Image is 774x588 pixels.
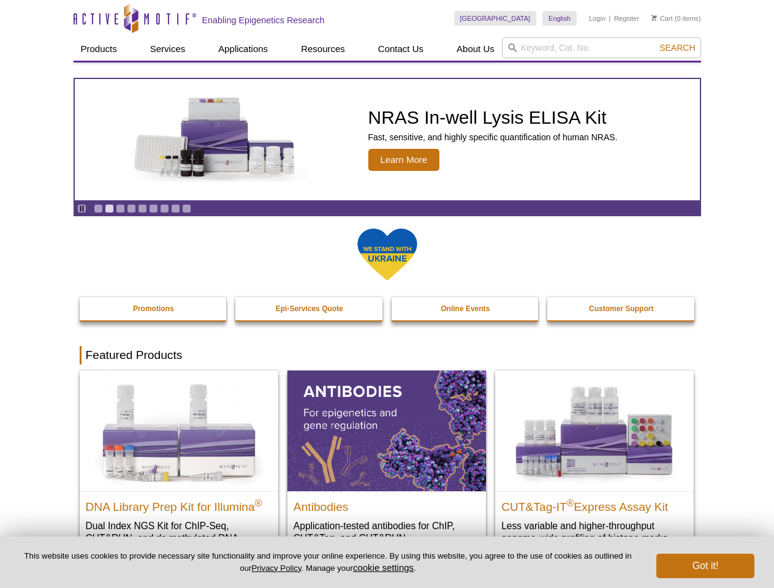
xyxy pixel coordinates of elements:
img: Your Cart [651,15,657,21]
article: NRAS In-well Lysis ELISA Kit [75,79,700,200]
a: DNA Library Prep Kit for Illumina DNA Library Prep Kit for Illumina® Dual Index NGS Kit for ChIP-... [80,371,278,568]
a: Go to slide 6 [149,204,158,213]
a: Contact Us [371,37,431,61]
sup: ® [255,497,262,508]
h2: Enabling Epigenetics Research [202,15,325,26]
strong: Online Events [441,304,490,313]
a: Go to slide 3 [116,204,125,213]
a: Customer Support [547,297,696,320]
a: Products [74,37,124,61]
a: Epi-Services Quote [235,297,384,320]
a: Go to slide 9 [182,204,191,213]
span: Learn More [368,149,440,171]
strong: Promotions [133,304,174,313]
strong: Customer Support [589,304,653,313]
h2: Featured Products [80,346,695,364]
a: CUT&Tag-IT® Express Assay Kit CUT&Tag-IT®Express Assay Kit Less variable and higher-throughput ge... [495,371,694,556]
img: NRAS In-well Lysis ELISA Kit [123,97,307,182]
a: Go to slide 5 [138,204,147,213]
a: Login [589,14,605,23]
span: Search [659,43,695,53]
p: Fast, sensitive, and highly specific quantification of human NRAS. [368,132,618,143]
p: Application-tested antibodies for ChIP, CUT&Tag, and CUT&RUN. [294,519,480,545]
a: Services [143,37,193,61]
a: All Antibodies Antibodies Application-tested antibodies for ChIP, CUT&Tag, and CUT&RUN. [287,371,486,556]
a: Toggle autoplay [77,204,86,213]
a: [GEOGRAPHIC_DATA] [454,11,537,26]
input: Keyword, Cat. No. [502,37,701,58]
a: About Us [449,37,502,61]
p: Less variable and higher-throughput genome-wide profiling of histone marks​. [501,519,688,545]
h2: CUT&Tag-IT Express Assay Kit [501,495,688,513]
strong: Epi-Services Quote [276,304,343,313]
img: We Stand With Ukraine [357,227,418,282]
a: Privacy Policy [251,563,301,573]
a: Go to slide 8 [171,204,180,213]
button: Got it! [656,554,754,578]
button: cookie settings [353,562,414,573]
a: Resources [294,37,352,61]
h2: NRAS In-well Lysis ELISA Kit [368,108,618,127]
a: Applications [211,37,275,61]
button: Search [656,42,699,53]
img: CUT&Tag-IT® Express Assay Kit [495,371,694,491]
a: Promotions [80,297,228,320]
p: Dual Index NGS Kit for ChIP-Seq, CUT&RUN, and ds methylated DNA assays. [86,519,272,557]
a: Go to slide 2 [105,204,114,213]
li: (0 items) [651,11,701,26]
h2: Antibodies [294,495,480,513]
li: | [609,11,611,26]
sup: ® [567,497,574,508]
p: This website uses cookies to provide necessary site functionality and improve your online experie... [20,551,636,574]
a: NRAS In-well Lysis ELISA Kit NRAS In-well Lysis ELISA Kit Fast, sensitive, and highly specific qu... [75,79,700,200]
h2: DNA Library Prep Kit for Illumina [86,495,272,513]
img: All Antibodies [287,371,486,491]
a: English [542,11,577,26]
a: Online Events [392,297,540,320]
a: Register [614,14,639,23]
img: DNA Library Prep Kit for Illumina [80,371,278,491]
a: Go to slide 7 [160,204,169,213]
a: Go to slide 4 [127,204,136,213]
a: Go to slide 1 [94,204,103,213]
a: Cart [651,14,673,23]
